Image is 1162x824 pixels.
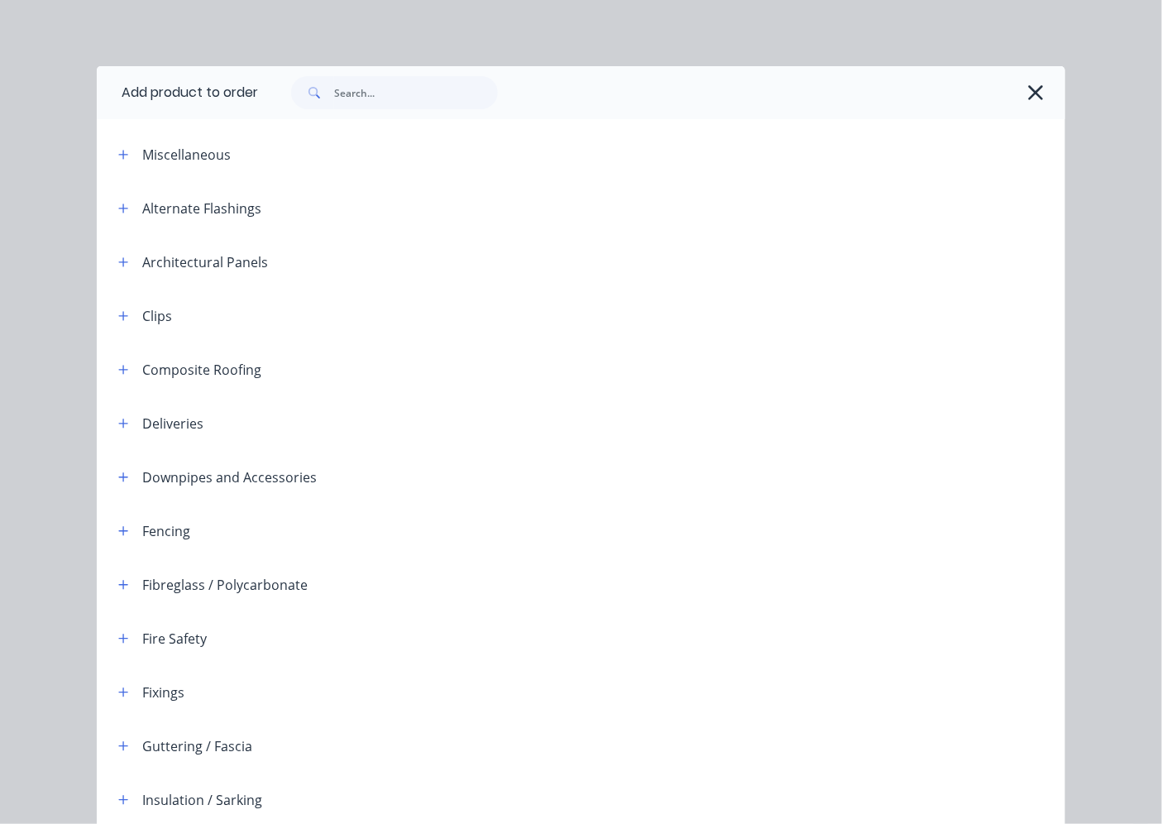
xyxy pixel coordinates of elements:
div: Fire Safety [142,629,207,649]
div: Downpipes and Accessories [142,467,317,487]
div: Fibreglass / Polycarbonate [142,575,308,595]
input: Search... [334,76,498,109]
div: Add product to order [97,66,258,119]
div: Alternate Flashings [142,199,261,218]
div: Fixings [142,683,184,702]
div: Architectural Panels [142,252,268,272]
div: Guttering / Fascia [142,736,252,756]
div: Deliveries [142,414,203,434]
div: Clips [142,306,172,326]
div: Fencing [142,521,190,541]
div: Composite Roofing [142,360,261,380]
div: Insulation / Sarking [142,790,262,810]
div: Miscellaneous [142,145,231,165]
